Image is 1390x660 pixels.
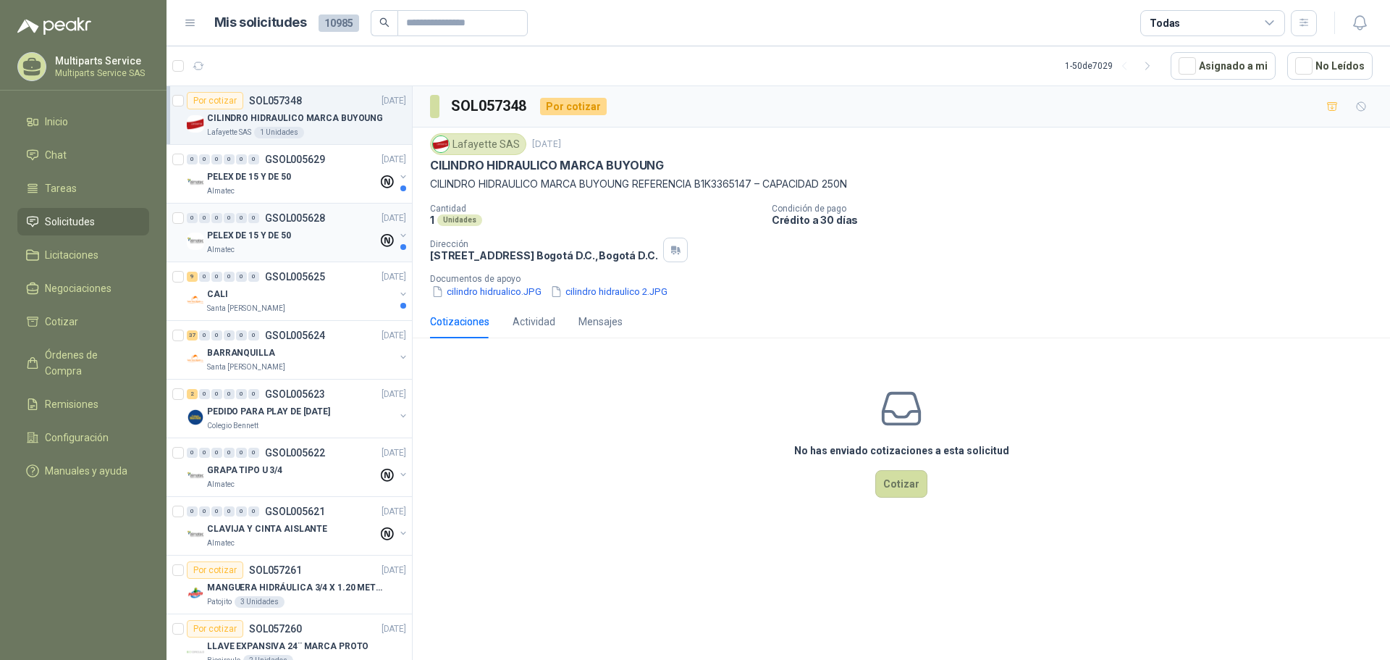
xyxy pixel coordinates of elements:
[17,275,149,302] a: Negociaciones
[17,241,149,269] a: Licitaciones
[207,522,327,536] p: CLAVIJA Y CINTA AISLANTE
[45,180,77,196] span: Tareas
[224,448,235,458] div: 0
[199,213,210,223] div: 0
[265,330,325,341] p: GSOL005624
[236,272,247,282] div: 0
[265,272,325,282] p: GSOL005625
[1171,52,1276,80] button: Asignado a mi
[379,17,389,28] span: search
[187,268,409,314] a: 9 0 0 0 0 0 GSOL005625[DATE] Company LogoCALISanta [PERSON_NAME]
[382,329,406,343] p: [DATE]
[875,470,927,498] button: Cotizar
[430,284,543,299] button: cilindro hidrualico.JPG
[207,229,291,243] p: PELEX DE 15 Y DE 50
[430,176,1373,192] p: CILINDRO HIDRAULICO MARCA BUYOUNG REFERENCIA B1K3365147 – CAPACIDAD 250N
[17,208,149,235] a: Solicitudes
[430,249,657,262] p: [STREET_ADDRESS] Bogotá D.C. , Bogotá D.C.
[224,154,235,164] div: 0
[187,467,204,485] img: Company Logo
[211,448,222,458] div: 0
[187,620,243,638] div: Por cotizar
[17,308,149,335] a: Cotizar
[382,94,406,108] p: [DATE]
[265,506,325,517] p: GSOL005621
[1150,15,1180,31] div: Todas
[45,396,98,412] span: Remisiones
[430,214,434,226] p: 1
[187,503,409,549] a: 0 0 0 0 0 0 GSOL005621[DATE] Company LogoCLAVIJA Y CINTA AISLANTEAlmatec
[187,526,204,543] img: Company Logo
[254,127,304,138] div: 1 Unidades
[513,314,555,330] div: Actividad
[532,138,561,151] p: [DATE]
[236,213,247,223] div: 0
[382,446,406,460] p: [DATE]
[265,154,325,164] p: GSOL005629
[55,56,146,66] p: Multiparts Service
[211,506,222,517] div: 0
[187,385,409,432] a: 2 0 0 0 0 0 GSOL005623[DATE] Company LogoPEDIDO PARA PLAY DE [DATE]Colegio Bennett
[224,213,235,223] div: 0
[211,330,222,341] div: 0
[45,314,78,330] span: Cotizar
[207,288,228,301] p: CALI
[187,213,198,223] div: 0
[248,330,259,341] div: 0
[187,561,243,579] div: Por cotizar
[248,448,259,458] div: 0
[45,430,109,446] span: Configuración
[207,346,275,360] p: BARRANQUILLA
[211,272,222,282] div: 0
[17,424,149,451] a: Configuración
[382,270,406,284] p: [DATE]
[236,154,247,164] div: 0
[578,314,623,330] div: Mensajes
[167,556,412,614] a: Por cotizarSOL057261[DATE] Company LogoMANGUERA HIDRÁULICA 3/4 X 1.20 METROS DE LONGITUD HR-HR-AC...
[207,244,235,256] p: Almatec
[248,272,259,282] div: 0
[207,127,251,138] p: Lafayette SAS
[187,350,204,367] img: Company Logo
[17,17,91,35] img: Logo peakr
[45,280,111,296] span: Negociaciones
[187,389,198,399] div: 2
[430,133,526,155] div: Lafayette SAS
[430,158,664,173] p: CILINDRO HIDRAULICO MARCA BUYOUNG
[207,303,285,314] p: Santa [PERSON_NAME]
[382,505,406,519] p: [DATE]
[199,330,210,341] div: 0
[236,448,247,458] div: 0
[382,564,406,577] p: [DATE]
[45,114,68,130] span: Inicio
[207,464,282,477] p: GRAPA TIPO U 3/4
[549,284,669,299] button: cilindro hidraulico 2.JPG
[187,506,198,517] div: 0
[199,506,210,517] div: 0
[265,213,325,223] p: GSOL005628
[236,389,247,399] div: 0
[433,136,449,152] img: Company Logo
[199,389,210,399] div: 0
[249,96,302,106] p: SOL057348
[540,98,607,115] div: Por cotizar
[249,624,302,634] p: SOL057260
[211,154,222,164] div: 0
[45,147,67,163] span: Chat
[224,389,235,399] div: 0
[199,154,210,164] div: 0
[1065,54,1159,78] div: 1 - 50 de 7029
[187,327,409,373] a: 37 0 0 0 0 0 GSOL005624[DATE] Company LogoBARRANQUILLASanta [PERSON_NAME]
[236,330,247,341] div: 0
[187,154,198,164] div: 0
[248,506,259,517] div: 0
[430,274,1384,284] p: Documentos de apoyo
[207,581,387,595] p: MANGUERA HIDRÁULICA 3/4 X 1.20 METROS DE LONGITUD HR-HR-ACOPLADA
[248,154,259,164] div: 0
[187,115,204,133] img: Company Logo
[207,420,258,432] p: Colegio Bennett
[187,233,204,250] img: Company Logo
[17,175,149,202] a: Tareas
[207,170,291,184] p: PELEX DE 15 Y DE 50
[772,204,1384,214] p: Condición de pago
